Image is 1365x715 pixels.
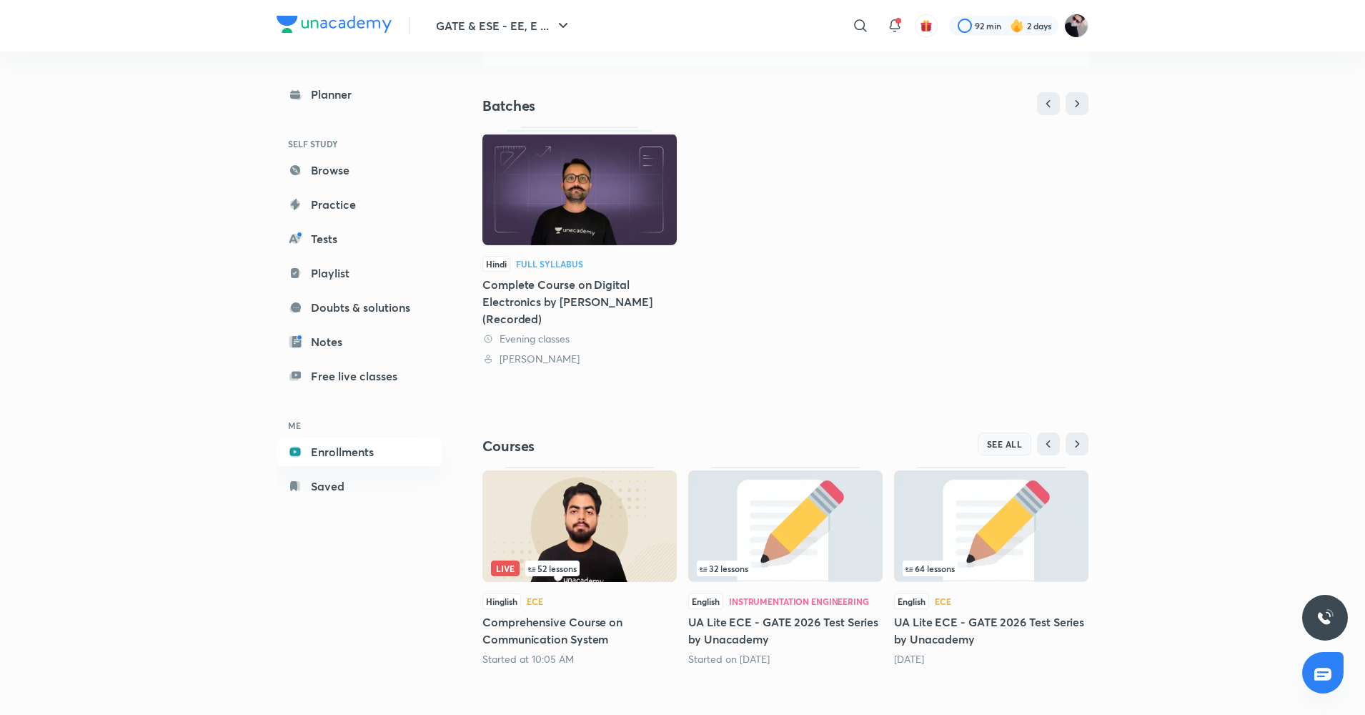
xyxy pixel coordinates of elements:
a: Notes [277,327,442,356]
div: infocontainer [491,561,668,576]
h6: SELF STUDY [277,132,442,156]
h6: ME [277,413,442,438]
div: UA Lite ECE - GATE 2026 Test Series by Unacademy [688,467,883,666]
div: Full Syllabus [516,260,583,268]
img: Thumbnail [688,470,883,582]
span: English [894,593,929,609]
span: Hindi [482,256,510,272]
a: Browse [277,156,442,184]
div: Instrumentation Engineering [729,597,869,606]
div: UA Lite ECE - GATE 2026 Test Series by Unacademy [894,467,1088,666]
div: Comprehensive Course on Communication System [482,467,677,666]
div: Evening classes [482,332,677,346]
span: Live [491,561,520,576]
img: Thumbnail [482,134,677,245]
a: Practice [277,190,442,219]
div: infosection [491,561,668,576]
div: Complete Course on Digital Electronics by [PERSON_NAME] (Recorded) [482,276,677,327]
h4: Courses [482,437,785,455]
a: Planner [277,80,442,109]
a: Doubts & solutions [277,293,442,322]
div: infosection [697,561,874,576]
div: ECE [935,597,951,606]
button: avatar [915,14,938,37]
div: Started on Aug 2 [688,652,883,666]
a: ThumbnailHindiFull SyllabusComplete Course on Digital Electronics by [PERSON_NAME] (Recorded) Eve... [482,127,677,366]
div: left [903,561,1080,576]
img: ttu [1316,609,1334,626]
img: streak [1010,19,1024,33]
a: Playlist [277,259,442,287]
img: Thumbnail [894,470,1088,582]
div: infocontainer [697,561,874,576]
div: Siddharth Sabharwal [482,352,677,366]
a: Tests [277,225,442,253]
button: GATE & ESE - EE, E ... [427,11,580,40]
div: infosection [903,561,1080,576]
div: 1 day ago [894,652,1088,666]
img: Company Logo [277,16,392,33]
span: 64 lessons [905,564,955,573]
h5: Comprehensive Course on Communication System [482,613,677,648]
a: Enrollments [277,438,442,466]
span: 52 lessons [528,564,577,573]
img: Ashutosh Tripathi [1064,14,1088,38]
h5: UA Lite ECE - GATE 2026 Test Series by Unacademy [894,613,1088,648]
a: Company Logo [277,16,392,36]
a: Saved [277,472,442,500]
span: SEE ALL [987,439,1023,449]
span: 32 lessons [700,564,748,573]
span: Hinglish [482,593,521,609]
button: SEE ALL [978,433,1032,455]
div: Started at 10:05 AM [482,652,677,666]
h4: Batches [482,97,785,115]
h5: UA Lite ECE - GATE 2026 Test Series by Unacademy [688,613,883,648]
div: ECE [527,597,543,606]
div: infocontainer [903,561,1080,576]
div: left [697,561,874,576]
a: Free live classes [277,362,442,390]
img: Thumbnail [482,470,677,582]
span: English [688,593,723,609]
img: avatar [920,19,933,32]
div: left [491,561,668,576]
